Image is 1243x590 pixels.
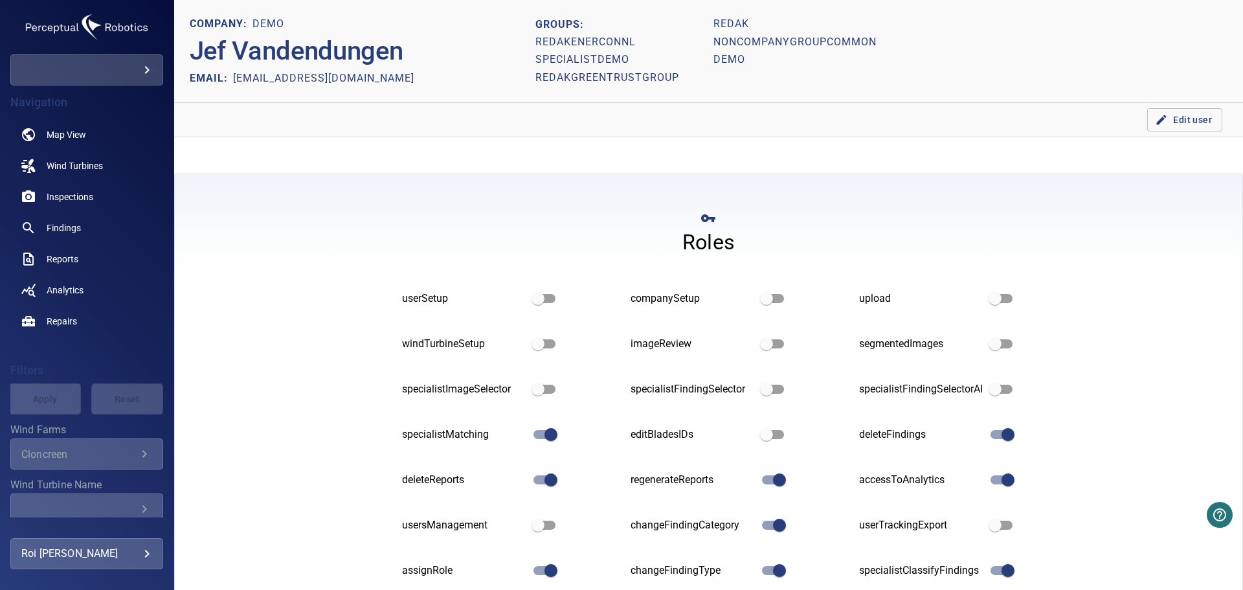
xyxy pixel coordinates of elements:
[10,494,163,525] div: Wind Turbine Name
[47,315,77,328] span: Repairs
[713,36,877,48] h1: nonCompanyGroupCommon
[10,96,163,109] h4: Navigation
[10,438,163,470] div: Wind Farms
[859,473,983,488] div: accessToAnalytics
[402,291,526,306] div: userSetup
[859,382,983,397] div: specialistFindingSelectorAI
[10,364,163,377] h4: Filters
[21,543,152,564] div: Roi [PERSON_NAME]
[713,18,749,30] h1: redak
[631,518,754,533] div: changeFindingCategory
[631,382,754,397] div: specialistFindingSelector
[10,150,163,181] a: windturbines noActive
[631,427,754,442] div: editBladesIDs
[713,54,745,66] h1: demo
[631,563,754,578] div: changeFindingType
[10,54,163,85] div: renewablefswood
[535,71,679,84] h1: redakgreentrustgroup
[631,291,754,306] div: companySetup
[10,306,163,337] a: repairs noActive
[47,128,86,141] span: Map View
[10,275,163,306] a: analytics noActive
[631,473,754,488] div: regenerateReports
[682,229,735,255] h4: Roles
[631,337,754,352] div: imageReview
[402,337,526,352] div: windTurbineSetup
[859,563,983,578] div: specialistClassifyFindings
[402,427,526,442] div: specialistMatching
[190,18,252,30] h1: COMPANY:
[190,72,233,84] h2: EMAIL:
[47,284,84,297] span: Analytics
[47,221,81,234] span: Findings
[47,190,93,203] span: Inspections
[859,427,983,442] div: deleteFindings
[10,480,163,490] label: Wind Turbine Name
[402,563,526,578] div: assignRole
[402,473,526,488] div: deleteReports
[10,425,163,435] label: Wind Farms
[47,253,78,266] span: Reports
[10,212,163,244] a: findings noActive
[22,10,151,44] img: renewablefswood-logo
[859,518,983,533] div: userTrackingExport
[535,54,629,66] h1: specialistdemo
[233,72,414,84] h2: [EMAIL_ADDRESS][DOMAIN_NAME]
[402,518,526,533] div: usersManagement
[10,181,163,212] a: inspections noActive
[252,18,284,30] h1: demo
[21,448,137,460] div: Cloncreen
[47,159,103,172] span: Wind Turbines
[10,244,163,275] a: reports noActive
[859,291,983,306] div: upload
[535,36,636,48] h1: redakenerconnl
[402,382,526,397] div: specialistImageSelector
[10,119,163,150] a: map noActive
[1158,112,1212,128] span: Edit user
[190,36,403,67] h2: Jef Vandendungen
[1147,108,1222,132] button: Edit user
[535,16,703,33] h2: GROUPS:
[859,337,983,352] div: segmentedImages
